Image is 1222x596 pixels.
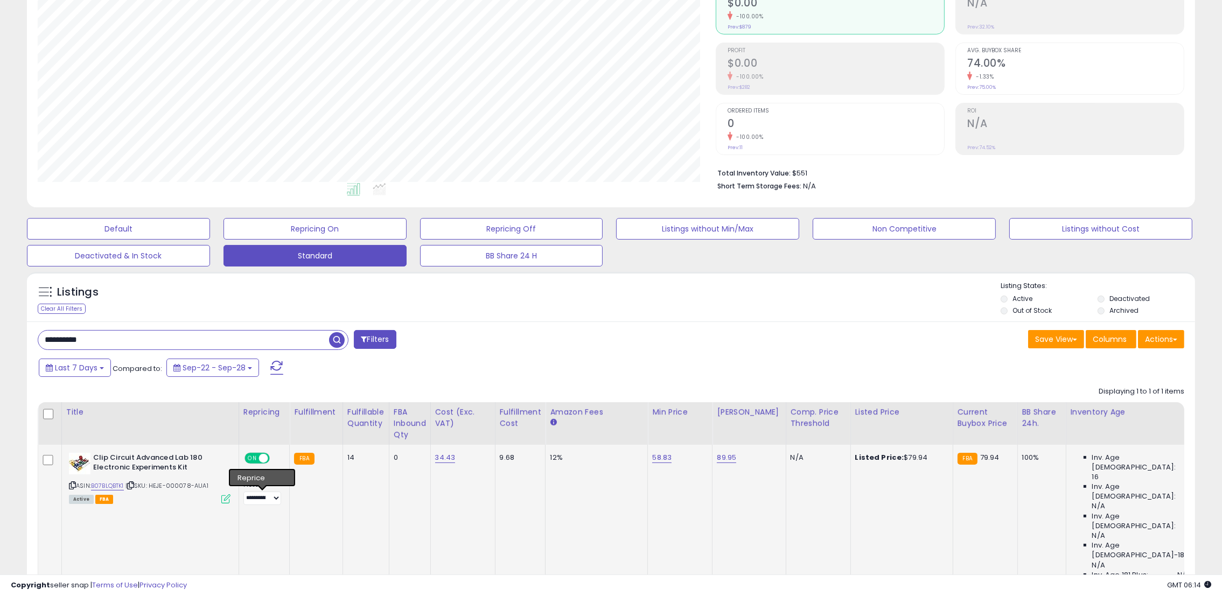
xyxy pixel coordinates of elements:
span: ROI [967,108,1184,114]
span: Inv. Age [DEMOGRAPHIC_DATA]-180: [1092,541,1191,560]
h5: Listings [57,285,99,300]
button: Last 7 Days [39,359,111,377]
small: Prev: 32.10% [967,24,994,30]
small: FBA [294,453,314,465]
span: | SKU: HEJE-000078-AUA1 [125,481,208,490]
div: Displaying 1 to 1 of 1 items [1099,387,1184,397]
span: 79.94 [980,452,1000,462]
div: Comp. Price Threshold [791,406,846,429]
span: Sep-22 - Sep-28 [183,362,246,373]
b: Total Inventory Value: [717,169,791,178]
span: Columns [1093,334,1127,345]
small: -100.00% [732,12,763,20]
a: Privacy Policy [139,580,187,590]
span: All listings currently available for purchase on Amazon [69,495,94,504]
div: Low. Comp [243,469,281,479]
div: Amazon Fees [550,406,643,418]
h2: N/A [967,117,1184,132]
a: B07BLQBTK1 [91,481,124,490]
button: Filters [354,330,396,349]
div: Inventory Age [1071,406,1195,418]
div: FBA inbound Qty [394,406,426,440]
span: N/A [1092,531,1105,541]
span: OFF [268,453,285,462]
span: 2025-10-7 06:14 GMT [1167,580,1211,590]
div: 12% [550,453,639,462]
button: Sep-22 - Sep-28 [166,359,259,377]
span: Profit [728,48,944,54]
button: Listings without Min/Max [616,218,799,240]
b: Short Term Storage Fees: [717,181,801,191]
small: -100.00% [732,73,763,81]
button: Save View [1028,330,1084,348]
span: N/A [1178,570,1191,580]
div: Clear All Filters [38,304,86,314]
button: Non Competitive [813,218,996,240]
a: 58.83 [652,452,672,463]
small: Amazon Fees. [550,418,556,427]
span: Inv. Age [DEMOGRAPHIC_DATA]: [1092,482,1191,501]
div: Fulfillable Quantity [347,406,385,429]
img: 51bWGnTClCL._SL40_.jpg [69,453,90,474]
strong: Copyright [11,580,50,590]
a: Terms of Use [92,580,138,590]
h2: 74.00% [967,57,1184,72]
small: Prev: $282 [728,84,750,90]
div: 14 [347,453,381,462]
a: 34.43 [435,452,456,463]
button: Standard [224,245,407,267]
div: Fulfillment Cost [500,406,541,429]
li: $551 [717,166,1176,179]
button: Actions [1138,330,1184,348]
div: N/A [791,453,842,462]
span: ON [246,453,259,462]
div: $79.94 [855,453,945,462]
span: Inv. Age [DEMOGRAPHIC_DATA]: [1092,453,1191,472]
button: Repricing On [224,218,407,240]
span: Avg. Buybox Share [967,48,1184,54]
div: [PERSON_NAME] [717,406,781,418]
span: N/A [1092,560,1105,570]
label: Deactivated [1109,294,1150,303]
button: Default [27,218,210,240]
small: Prev: $879 [728,24,751,30]
div: Min Price [652,406,708,418]
label: Archived [1109,306,1139,315]
div: BB Share 24h. [1022,406,1062,429]
div: 9.68 [500,453,537,462]
small: -1.33% [972,73,994,81]
div: Title [66,406,234,418]
span: Inv. Age [DEMOGRAPHIC_DATA]: [1092,511,1191,531]
div: 0 [394,453,422,462]
span: N/A [803,181,816,191]
button: Deactivated & In Stock [27,245,210,267]
small: FBA [958,453,977,465]
small: Prev: 75.00% [967,84,996,90]
div: Repricing [243,406,285,418]
small: -100.00% [732,133,763,141]
div: seller snap | | [11,580,187,591]
small: Prev: 74.52% [967,144,995,151]
b: Listed Price: [855,452,904,462]
span: Inv. Age 181 Plus: [1092,570,1149,580]
b: Clip Circuit Advanced Lab 180 Electronic Experiments Kit [93,453,224,475]
span: 16 [1092,472,1099,482]
p: Listing States: [1001,281,1195,291]
button: Columns [1086,330,1136,348]
div: Cost (Exc. VAT) [435,406,491,429]
button: Repricing Off [420,218,603,240]
button: Listings without Cost [1009,218,1192,240]
div: 100% [1022,453,1058,462]
label: Active [1012,294,1032,303]
span: Last 7 Days [55,362,97,373]
small: Prev: 11 [728,144,743,151]
div: Fulfillment [294,406,338,418]
button: BB Share 24 H [420,245,603,267]
h2: 0 [728,117,944,132]
div: Listed Price [855,406,948,418]
div: ASIN: [69,453,231,503]
span: FBA [95,495,114,504]
span: Ordered Items [728,108,944,114]
div: Current Buybox Price [958,406,1013,429]
a: 89.95 [717,452,736,463]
